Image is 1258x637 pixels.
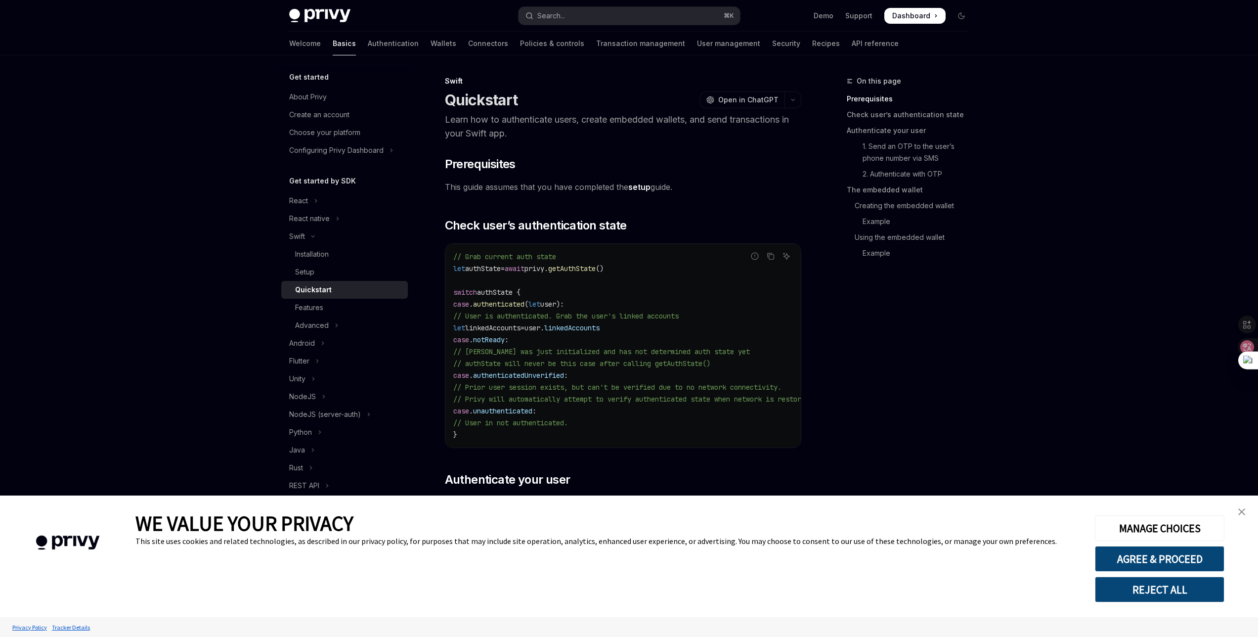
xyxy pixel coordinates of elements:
span: : [532,407,536,415]
span: switch [453,288,477,297]
span: = [521,323,524,332]
a: Create an account [281,106,408,124]
span: . [469,371,473,380]
a: Tracker Details [49,619,92,636]
button: REJECT ALL [1095,577,1224,602]
a: Example [847,214,977,229]
div: NodeJS [289,391,316,403]
img: close banner [1238,508,1245,515]
a: Support [845,11,872,21]
a: Choose your platform [281,124,408,141]
a: User management [697,32,760,55]
span: getAuthState [548,264,596,273]
div: React native [289,213,330,225]
button: Open in ChatGPT [700,91,784,108]
div: Swift [445,76,801,86]
a: Creating the embedded wallet [847,198,977,214]
button: Toggle Advanced section [281,317,408,334]
div: Advanced [295,319,329,331]
a: Recipes [812,32,840,55]
span: : [564,371,568,380]
a: About Privy [281,88,408,106]
span: This guide assumes that you have completed the guide. [445,180,801,194]
div: REST API [289,480,319,492]
div: Installation [295,248,329,260]
span: // Privy will automatically attempt to verify authenticated state when network is restored. [453,395,813,404]
div: Setup [295,266,314,278]
span: : [505,335,509,344]
span: . [469,335,473,344]
img: company logo [15,521,121,564]
a: Policies & controls [520,32,584,55]
button: Toggle Rust section [281,459,408,477]
span: notReady [473,335,505,344]
a: Connectors [468,32,508,55]
span: Open in ChatGPT [718,95,779,105]
a: setup [628,182,651,192]
span: // Grab current auth state [453,252,556,261]
a: The embedded wallet [847,182,977,198]
a: Features [281,299,408,317]
span: = [501,264,505,273]
button: Toggle React native section [281,210,408,227]
a: Quickstart [281,281,408,299]
a: Installation [281,245,408,263]
span: linkedAccounts [544,323,600,332]
span: linkedAccounts [465,323,521,332]
a: Check user’s authentication state [847,107,977,123]
div: About Privy [289,91,327,103]
span: // Prior user session exists, but can't be verified due to no network connectivity. [453,383,781,392]
a: Security [772,32,800,55]
span: let [453,264,465,273]
span: privy. [524,264,548,273]
button: Toggle NodeJS (server-auth) section [281,406,408,423]
button: Toggle Python section [281,423,408,441]
div: Java [289,444,305,456]
div: Android [289,337,315,349]
button: Ask AI [780,250,793,263]
h5: Get started by SDK [289,175,356,187]
button: Toggle Java section [281,441,408,459]
a: Dashboard [884,8,946,24]
span: . [469,300,473,309]
span: // User in not authenticated. [453,418,568,427]
span: Dashboard [892,11,930,21]
span: // authState will never be this case after calling getAuthState() [453,359,710,368]
span: WE VALUE YOUR PRIVACY [135,510,353,536]
span: case [453,335,469,344]
div: Choose your platform [289,127,360,138]
a: API reference [852,32,899,55]
div: This site uses cookies and related technologies, as described in our privacy policy, for purposes... [135,536,1080,546]
div: Swift [289,230,305,242]
button: Toggle NodeJS section [281,388,408,406]
a: Demo [814,11,833,21]
span: let [528,300,540,309]
span: } [453,430,457,439]
button: Toggle Configuring Privy Dashboard section [281,141,408,159]
span: Check user’s authentication state [445,218,627,233]
span: authenticated [473,300,524,309]
span: Prerequisites [445,156,516,172]
a: Prerequisites [847,91,977,107]
a: Welcome [289,32,321,55]
div: NodeJS (server-auth) [289,409,361,420]
span: unauthenticated [473,407,532,415]
span: case [453,371,469,380]
button: Open search [519,7,740,25]
a: Authentication [368,32,419,55]
button: Toggle Android section [281,334,408,352]
span: // [PERSON_NAME] was just initialized and has not determined auth state yet [453,347,750,356]
p: Learn how to authenticate users, create embedded wallets, and send transactions in your Swift app. [445,113,801,140]
span: await [505,264,524,273]
button: AGREE & PROCEED [1095,546,1224,572]
span: On this page [857,75,901,87]
div: Python [289,426,312,438]
a: Example [847,245,977,261]
span: let [453,323,465,332]
div: Configuring Privy Dashboard [289,144,384,156]
div: Quickstart [295,284,332,296]
h1: Quickstart [445,91,518,109]
a: 1. Send an OTP to the user’s phone number via SMS [847,138,977,166]
button: Copy the contents from the code block [764,250,777,263]
span: // User is authenticated. Grab the user's linked accounts [453,312,679,320]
